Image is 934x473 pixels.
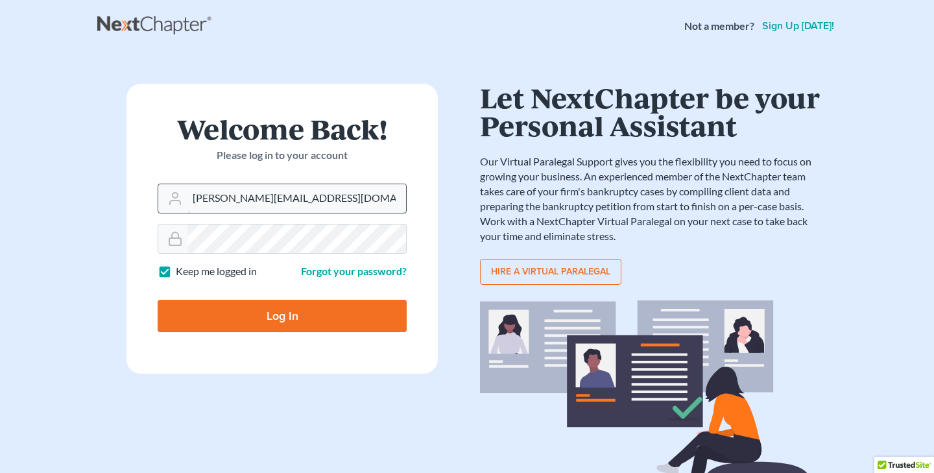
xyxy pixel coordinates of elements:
input: Log In [158,300,407,332]
a: Sign up [DATE]! [760,21,837,31]
p: Please log in to your account [158,148,407,163]
a: Forgot your password? [301,265,407,277]
h1: Let NextChapter be your Personal Assistant [480,84,824,139]
strong: Not a member? [684,19,754,34]
p: Our Virtual Paralegal Support gives you the flexibility you need to focus on growing your busines... [480,154,824,243]
label: Keep me logged in [176,264,257,279]
h1: Welcome Back! [158,115,407,143]
input: Email Address [187,184,406,213]
a: Hire a virtual paralegal [480,259,621,285]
